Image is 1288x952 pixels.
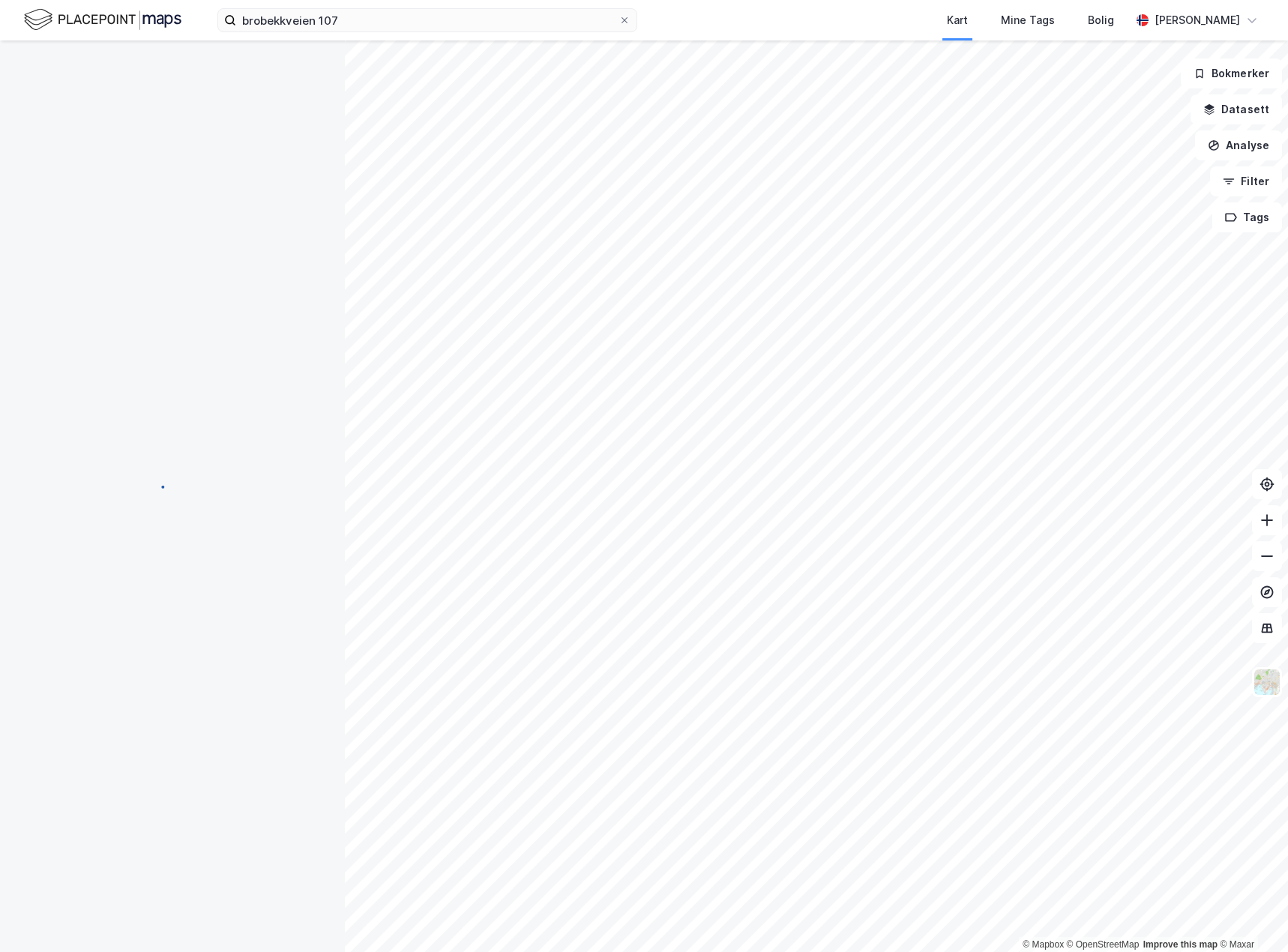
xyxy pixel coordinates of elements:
[1212,202,1282,232] button: Tags
[1253,668,1281,696] img: Z
[947,11,968,29] div: Kart
[1067,939,1140,950] a: OpenStreetMap
[1001,11,1055,29] div: Mine Tags
[1181,58,1282,88] button: Bokmerker
[1195,130,1282,160] button: Analyse
[1210,166,1282,196] button: Filter
[1023,939,1064,950] a: Mapbox
[236,9,619,31] input: Søk på adresse, matrikkel, gårdeiere, leietakere eller personer
[1088,11,1114,29] div: Bolig
[1213,880,1288,952] div: Kontrollprogram for chat
[24,7,181,33] img: logo.f888ab2527a4732fd821a326f86c7f29.svg
[1143,939,1218,950] a: Improve this map
[1213,880,1288,952] iframe: Chat Widget
[1155,11,1240,29] div: [PERSON_NAME]
[1191,94,1282,124] button: Datasett
[160,475,184,499] img: spinner.a6d8c91a73a9ac5275cf975e30b51cfb.svg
